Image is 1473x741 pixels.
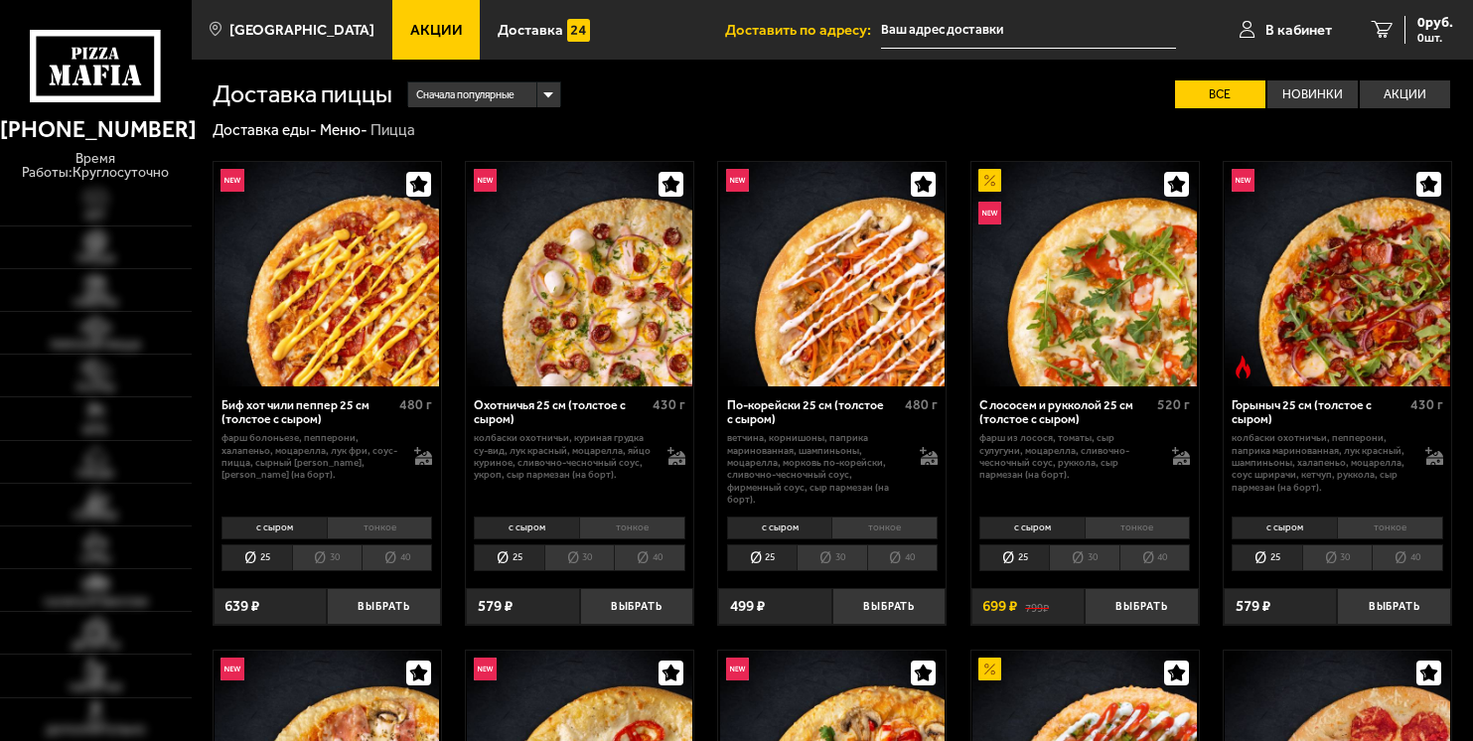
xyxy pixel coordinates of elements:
[1119,544,1190,571] li: 40
[730,599,765,614] span: 499 ₽
[1417,16,1453,30] span: 0 руб.
[720,162,945,386] img: По-корейски 25 см (толстое с сыром)
[229,23,374,38] span: [GEOGRAPHIC_DATA]
[1232,398,1404,428] div: Горыныч 25 см (толстое с сыром)
[982,599,1017,614] span: 699 ₽
[972,162,1197,386] img: С лососем и рукколой 25 см (толстое с сыром)
[474,658,497,680] img: Новинка
[979,398,1152,428] div: С лососем и рукколой 25 см (толстое с сыром)
[718,162,946,386] a: НовинкаПо-корейски 25 см (толстое с сыром)
[544,544,614,571] li: 30
[614,544,684,571] li: 40
[978,169,1001,192] img: Акционный
[213,82,392,107] h1: Доставка пиццы
[410,23,463,38] span: Акции
[797,544,866,571] li: 30
[726,658,749,680] img: Новинка
[1337,588,1451,626] button: Выбрать
[567,19,590,42] img: 15daf4d41897b9f0e9f617042186c801.svg
[726,169,749,192] img: Новинка
[1232,169,1254,192] img: Новинка
[1302,544,1372,571] li: 30
[213,121,317,139] a: Доставка еды-
[370,120,415,140] div: Пицца
[1417,32,1453,44] span: 0 шт.
[1267,80,1358,108] label: Новинки
[979,432,1157,481] p: фарш из лосося, томаты, сыр сулугуни, моцарелла, сливочно-чесночный соус, руккола, сыр пармезан (...
[1360,80,1450,108] label: Акции
[1337,517,1443,538] li: тонкое
[867,544,938,571] li: 40
[221,517,327,538] li: с сыром
[1085,517,1191,538] li: тонкое
[978,202,1001,224] img: Новинка
[979,544,1049,571] li: 25
[727,544,797,571] li: 25
[474,432,652,481] p: колбаски охотничьи, куриная грудка су-вид, лук красный, моцарелла, яйцо куриное, сливочно-чесночн...
[727,432,905,506] p: ветчина, корнишоны, паприка маринованная, шампиньоны, моцарелла, морковь по-корейски, сливочно-че...
[1085,588,1199,626] button: Выбрать
[416,80,515,109] span: Сначала популярные
[221,398,394,428] div: Биф хот чили пеппер 25 см (толстое с сыром)
[327,517,433,538] li: тонкое
[1236,599,1270,614] span: 579 ₽
[474,398,647,428] div: Охотничья 25 см (толстое с сыром)
[1224,162,1451,386] a: НовинкаОстрое блюдоГорыныч 25 см (толстое с сыром)
[215,162,439,386] img: Биф хот чили пеппер 25 см (толстое с сыром)
[362,544,432,571] li: 40
[292,544,362,571] li: 30
[467,162,691,386] img: Охотничья 25 см (толстое с сыром)
[1232,432,1409,494] p: колбаски Охотничьи, пепперони, паприка маринованная, лук красный, шампиньоны, халапеньо, моцарелл...
[1232,544,1301,571] li: 25
[1372,544,1442,571] li: 40
[1232,356,1254,378] img: Острое блюдо
[221,432,399,481] p: фарш болоньезе, пепперони, халапеньо, моцарелла, лук фри, соус-пицца, сырный [PERSON_NAME], [PERS...
[466,162,693,386] a: НовинкаОхотничья 25 см (толстое с сыром)
[978,658,1001,680] img: Акционный
[214,162,441,386] a: НовинкаБиф хот чили пеппер 25 см (толстое с сыром)
[1232,517,1337,538] li: с сыром
[1157,396,1190,413] span: 520 г
[1049,544,1118,571] li: 30
[727,517,832,538] li: с сыром
[579,517,685,538] li: тонкое
[474,169,497,192] img: Новинка
[474,517,579,538] li: с сыром
[580,588,694,626] button: Выбрать
[979,517,1085,538] li: с сыром
[1025,599,1049,614] s: 799 ₽
[221,658,243,680] img: Новинка
[320,121,368,139] a: Меню-
[881,12,1176,49] input: Ваш адрес доставки
[474,544,543,571] li: 25
[221,544,291,571] li: 25
[1225,162,1449,386] img: Горыныч 25 см (толстое с сыром)
[725,23,881,38] span: Доставить по адресу:
[1265,23,1332,38] span: В кабинет
[727,398,900,428] div: По-корейски 25 см (толстое с сыром)
[905,396,938,413] span: 480 г
[832,588,947,626] button: Выбрать
[971,162,1199,386] a: АкционныйНовинкаС лососем и рукколой 25 см (толстое с сыром)
[327,588,441,626] button: Выбрать
[831,517,938,538] li: тонкое
[221,169,243,192] img: Новинка
[498,23,563,38] span: Доставка
[1410,396,1443,413] span: 430 г
[224,599,259,614] span: 639 ₽
[1175,80,1265,108] label: Все
[478,599,513,614] span: 579 ₽
[399,396,432,413] span: 480 г
[653,396,685,413] span: 430 г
